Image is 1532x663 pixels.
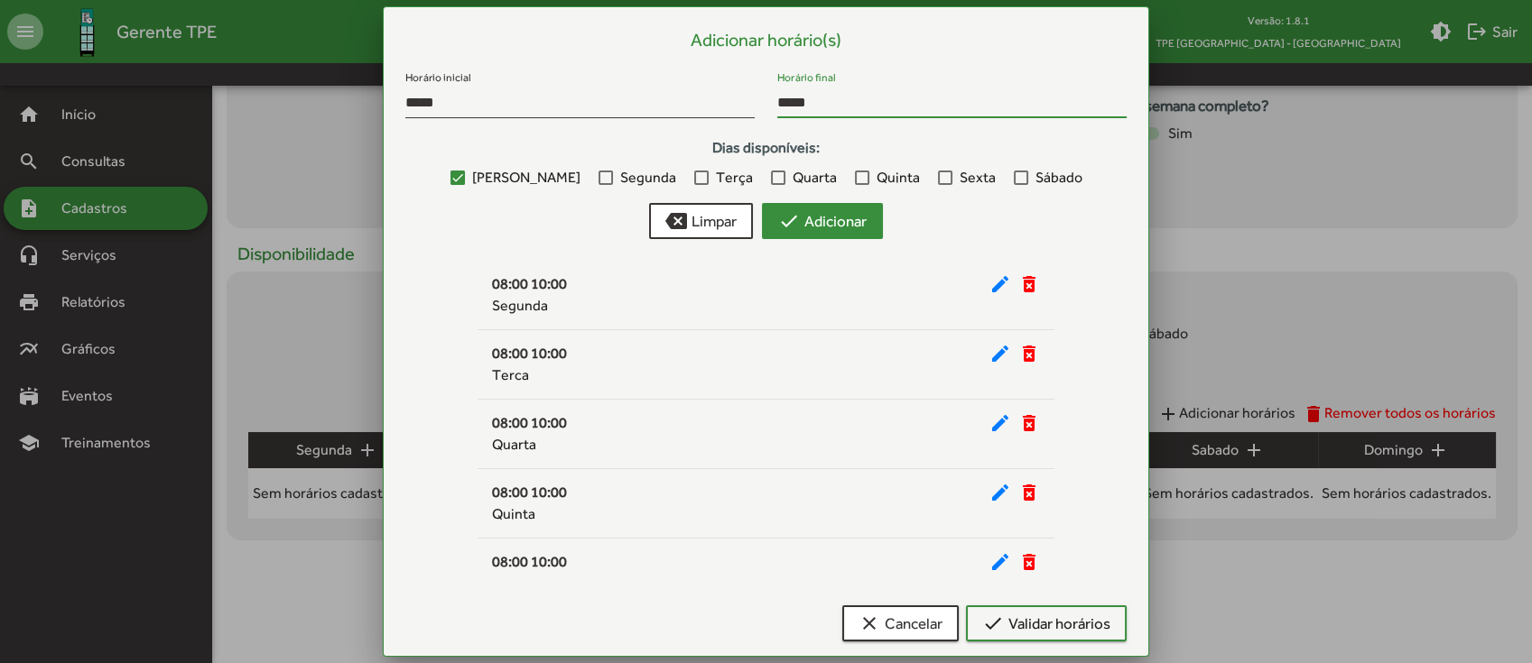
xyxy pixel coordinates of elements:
[1018,273,1040,295] mat-icon: delete_forever
[665,205,737,237] span: Limpar
[762,203,883,239] button: Adicionar
[1018,412,1040,434] mat-icon: delete_forever
[877,167,920,189] span: Quinta
[966,605,1127,641] button: Validar horários
[492,275,567,292] span: 08:00 10:00
[960,167,996,189] span: Sexta
[793,167,837,189] span: Quarta
[989,551,1011,573] mat-icon: edit
[492,503,1040,525] div: Quinta
[649,203,753,239] button: Limpar
[982,607,1110,640] span: Validar horários
[492,364,1040,386] div: Terca
[620,167,676,189] span: Segunda
[989,343,1011,364] mat-icon: edit
[989,482,1011,503] mat-icon: edit
[859,607,942,640] span: Cancelar
[716,167,753,189] span: Terça
[492,483,567,501] span: 08:00 10:00
[405,29,1127,51] h5: Adicionar horário(s)
[1018,343,1040,364] mat-icon: delete_forever
[982,612,1004,634] mat-icon: check
[405,137,1127,166] strong: Dias disponíveis:
[492,573,1040,594] div: Sexta
[1035,167,1082,189] span: Sábado
[989,412,1011,434] mat-icon: edit
[492,295,1040,317] div: Segunda
[472,167,580,189] span: [PERSON_NAME]
[989,273,1011,295] mat-icon: edit
[492,414,567,431] span: 08:00 10:00
[859,612,880,634] mat-icon: clear
[492,553,567,570] span: 08:00 10:00
[778,205,867,237] span: Adicionar
[1018,551,1040,573] mat-icon: delete_forever
[1018,482,1040,503] mat-icon: delete_forever
[492,345,567,362] span: 08:00 10:00
[842,605,959,641] button: Cancelar
[492,434,1040,456] div: Quarta
[778,210,800,232] mat-icon: check
[665,210,687,232] mat-icon: backspace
